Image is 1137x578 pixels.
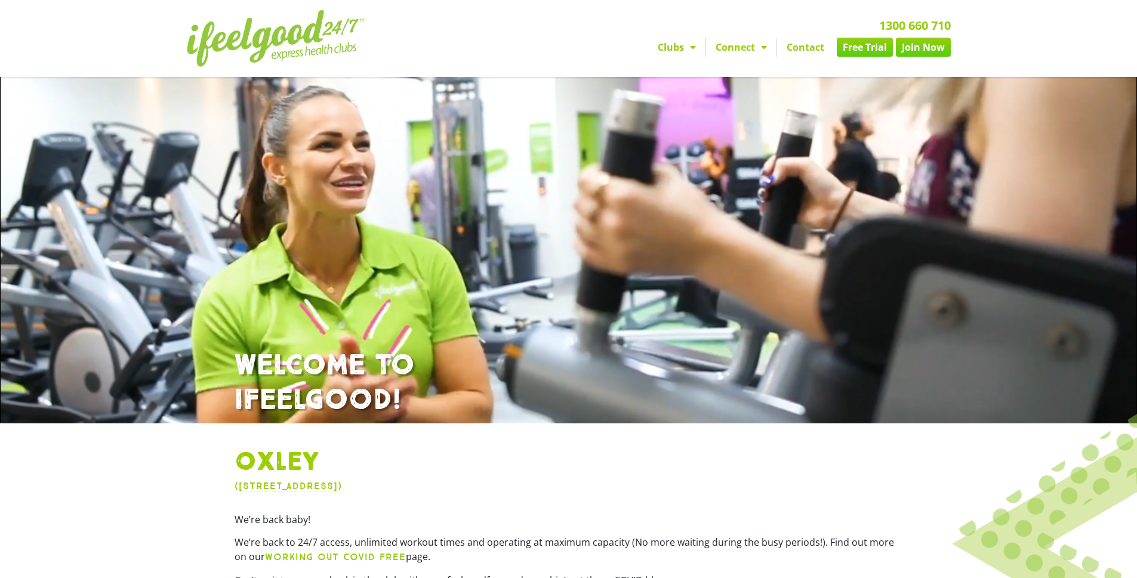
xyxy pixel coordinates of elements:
a: Clubs [648,38,705,57]
p: We’re back to 24/7 access, unlimited workout times and operating at maximum capacity (No more wai... [235,535,903,564]
p: We’re back baby! [235,512,903,527]
a: WORKING OUT COVID FREE [265,550,406,563]
a: 1300 660 710 [879,17,951,33]
a: ([STREET_ADDRESS]) [235,480,342,491]
b: WORKING OUT COVID FREE [265,551,406,562]
h1: WELCOME TO IFEELGOOD! [235,349,903,417]
a: Connect [706,38,777,57]
a: Free Trial [837,38,893,57]
nav: Menu [458,38,951,57]
a: Contact [777,38,834,57]
h1: Oxley [235,447,903,478]
a: Join Now [896,38,951,57]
